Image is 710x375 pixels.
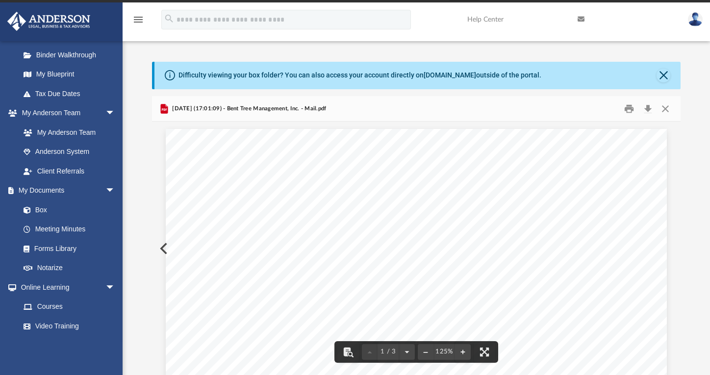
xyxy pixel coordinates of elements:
[105,103,125,124] span: arrow_drop_down
[7,103,125,123] a: My Anderson Teamarrow_drop_down
[620,101,639,116] button: Print
[105,277,125,298] span: arrow_drop_down
[14,220,125,239] a: Meeting Minutes
[14,65,125,84] a: My Blueprint
[14,258,125,278] a: Notarize
[152,122,681,375] div: Document Viewer
[433,349,455,355] div: Current zoom level
[14,161,125,181] a: Client Referrals
[14,336,125,355] a: Resources
[657,101,674,116] button: Close
[152,122,681,375] div: File preview
[474,341,495,363] button: Enter fullscreen
[378,349,399,355] span: 1 / 3
[14,84,130,103] a: Tax Due Dates
[455,341,471,363] button: Zoom in
[399,341,415,363] button: Next page
[14,239,120,258] a: Forms Library
[152,235,174,262] button: Previous File
[105,181,125,201] span: arrow_drop_down
[164,13,175,24] i: search
[688,12,703,26] img: User Pic
[178,70,541,80] div: Difficulty viewing your box folder? You can also access your account directly on outside of the p...
[152,96,681,375] div: Preview
[7,181,125,200] a: My Documentsarrow_drop_down
[337,341,359,363] button: Toggle findbar
[424,71,476,79] a: [DOMAIN_NAME]
[14,142,125,162] a: Anderson System
[639,101,657,116] button: Download
[418,341,433,363] button: Zoom out
[657,69,670,82] button: Close
[14,316,120,336] a: Video Training
[14,123,120,142] a: My Anderson Team
[14,297,125,317] a: Courses
[132,14,144,25] i: menu
[132,19,144,25] a: menu
[7,277,125,297] a: Online Learningarrow_drop_down
[14,45,130,65] a: Binder Walkthrough
[170,104,326,113] span: [DATE] (17:01:09) - Bent Tree Management, Inc. - Mail.pdf
[4,12,93,31] img: Anderson Advisors Platinum Portal
[14,200,120,220] a: Box
[378,341,399,363] button: 1 / 3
